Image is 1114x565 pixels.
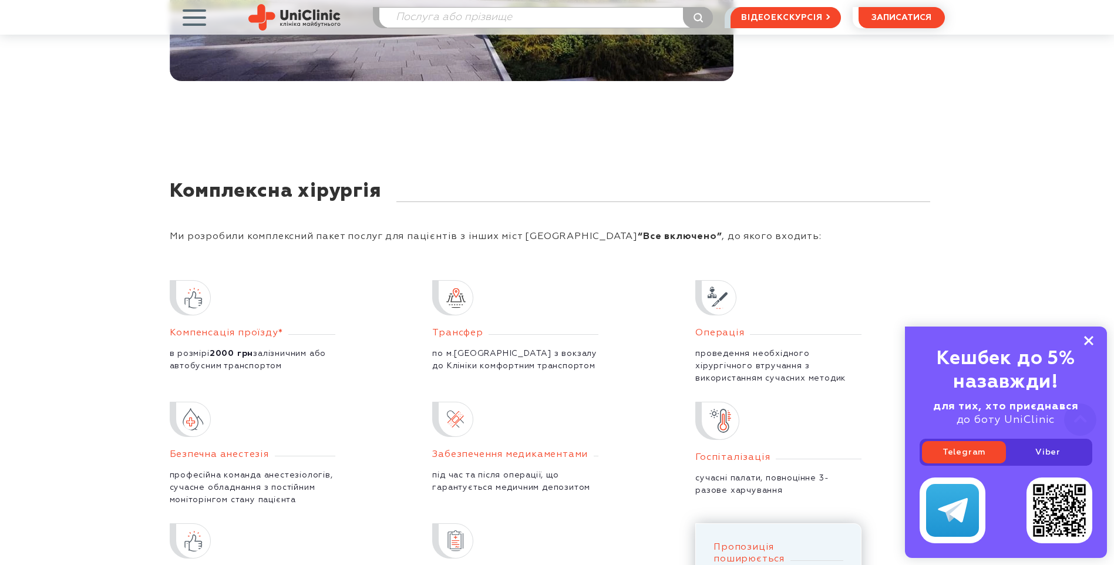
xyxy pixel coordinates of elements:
[170,450,269,459] span: Безпечна анестезія
[695,472,861,497] p: сучасні палати, повноцінне 3-разове харчування
[920,400,1092,427] div: до боту UniClinic
[695,328,744,338] span: Операція
[170,228,945,245] p: Ми розробили комплексний пакет послуг для пацієнтів з інших міст [GEOGRAPHIC_DATA] , до якого вхо...
[170,469,335,506] p: професійна команда анестезіологів, сучасне обладнання з постійним моніторінгом стану пацієнта
[741,8,822,28] span: відеоекскурсія
[170,348,335,372] p: в розмірі залізничним або автобусним транспортом
[1006,441,1090,463] a: Viber
[871,14,931,22] span: записатися
[695,348,861,385] p: проведення необхідного хірургічного втручання з використанням сучасних методик
[859,7,945,28] button: записатися
[432,328,483,338] span: Трансфер
[638,232,722,241] strong: “Все включено”
[695,453,770,462] span: Госпіталізація
[920,347,1092,394] div: Кешбек до 5% назавжди!
[432,450,588,459] span: Забезпечення медикаментами
[432,469,598,494] p: під час та після операції, що гарантується медичним депозитом
[714,543,785,564] span: Пропозиція поширюється
[731,7,840,28] a: відеоекскурсія
[248,4,341,31] img: Uniclinic
[379,8,713,28] input: Послуга або прізвище
[170,181,382,226] div: Комплексна хірургія
[432,348,598,372] p: по м.[GEOGRAPHIC_DATA] з вокзалу до Клініки комфортним транспортом
[922,441,1006,463] a: Telegram
[933,401,1079,412] b: для тих, хто приєднався
[170,328,283,338] span: Компенсація проїзду*
[210,349,253,358] strong: 2000 грн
